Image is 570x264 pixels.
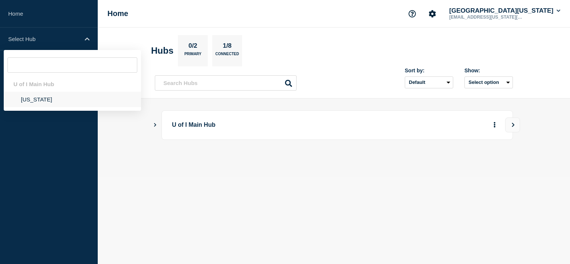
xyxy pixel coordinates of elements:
div: Show: [464,67,513,73]
h1: Home [107,9,128,18]
div: Sort by: [405,67,453,73]
button: More actions [490,118,499,132]
input: Search Hubs [155,75,297,91]
p: Select Hub [8,36,80,42]
p: Connected [215,52,239,60]
button: Support [404,6,420,22]
li: [US_STATE] [4,92,141,107]
p: 0/2 [186,42,200,52]
p: U of I Main Hub [172,118,378,132]
button: Select option [464,76,513,88]
div: U of I Main Hub [4,76,141,92]
p: Primary [184,52,201,60]
button: View [505,117,520,132]
p: 1/8 [220,42,235,52]
select: Sort by [405,76,453,88]
h2: Hubs [151,45,173,56]
p: [EMAIL_ADDRESS][US_STATE][DOMAIN_NAME] [448,15,525,20]
button: Show Connected Hubs [153,122,157,128]
button: Account settings [425,6,440,22]
button: [GEOGRAPHIC_DATA][US_STATE] [448,7,562,15]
